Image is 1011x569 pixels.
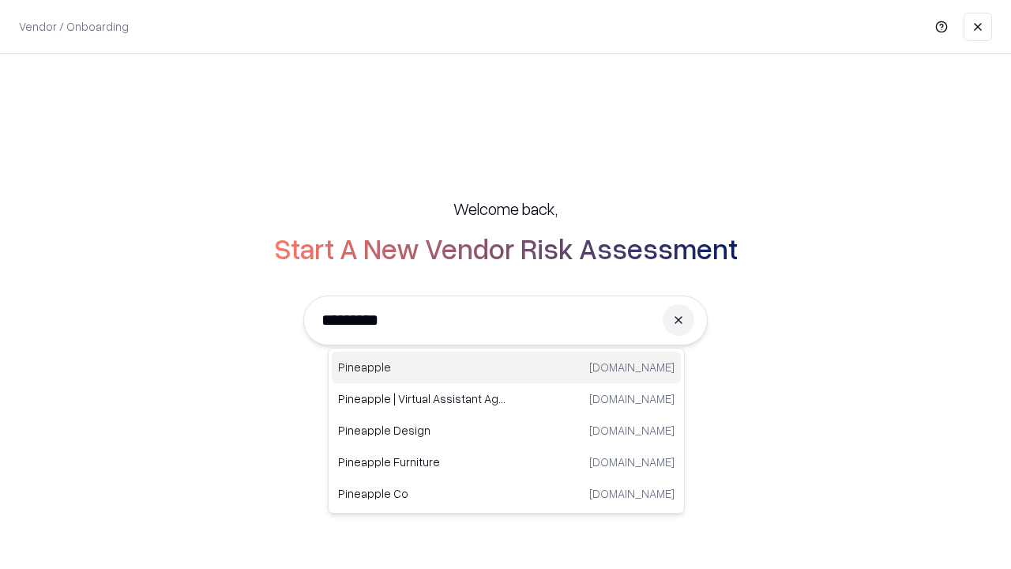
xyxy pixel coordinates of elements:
p: [DOMAIN_NAME] [589,390,675,407]
p: Pineapple Design [338,422,506,439]
p: Pineapple [338,359,506,375]
p: Pineapple | Virtual Assistant Agency [338,390,506,407]
p: [DOMAIN_NAME] [589,359,675,375]
p: Pineapple Furniture [338,454,506,470]
p: [DOMAIN_NAME] [589,422,675,439]
p: Vendor / Onboarding [19,18,129,35]
h5: Welcome back, [453,198,558,220]
p: Pineapple Co [338,485,506,502]
p: [DOMAIN_NAME] [589,485,675,502]
h2: Start A New Vendor Risk Assessment [274,232,738,264]
div: Suggestions [328,348,685,514]
p: [DOMAIN_NAME] [589,454,675,470]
